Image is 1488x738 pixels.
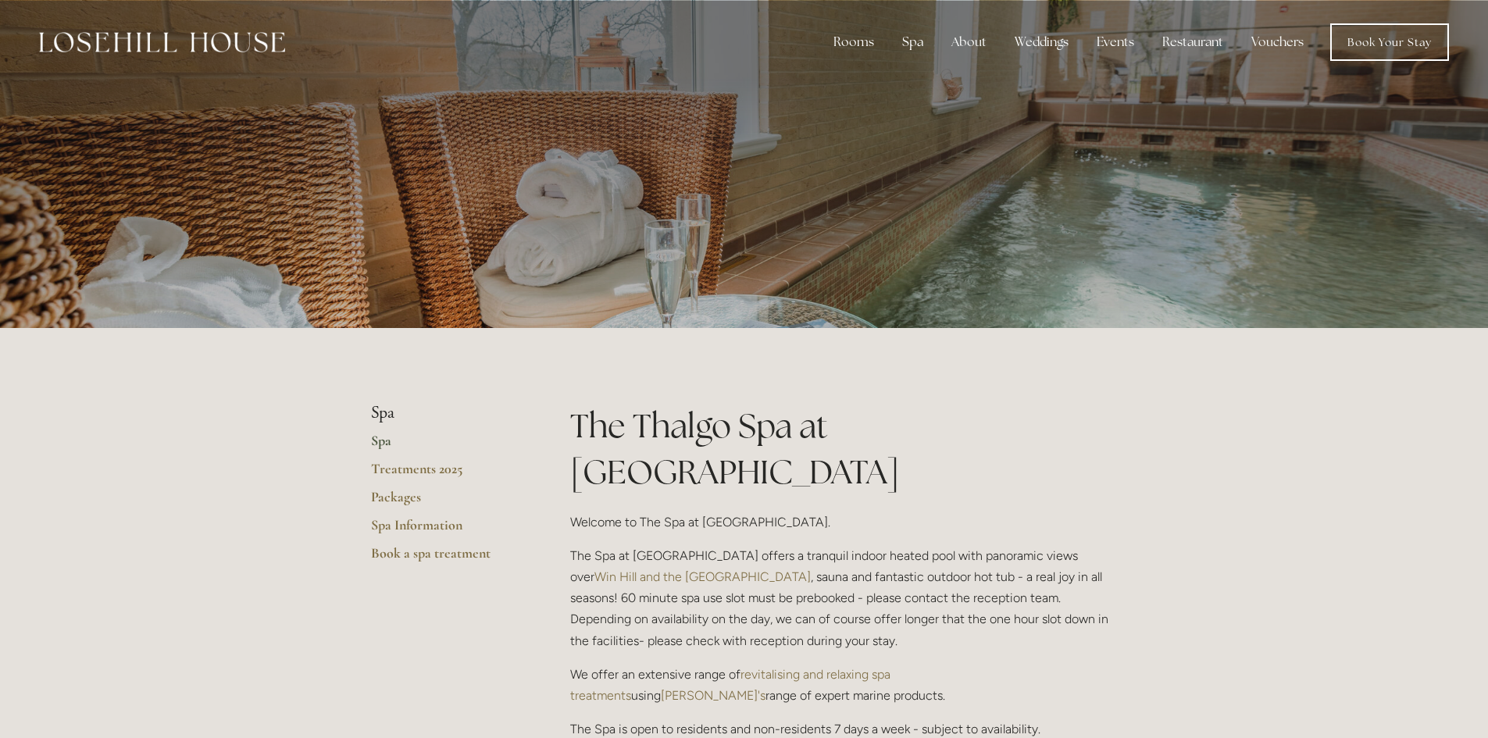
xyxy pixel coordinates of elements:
[570,664,1118,706] p: We offer an extensive range of using range of expert marine products.
[371,460,520,488] a: Treatments 2025
[821,27,887,58] div: Rooms
[939,27,999,58] div: About
[371,516,520,544] a: Spa Information
[1084,27,1147,58] div: Events
[661,688,765,703] a: [PERSON_NAME]'s
[594,569,811,584] a: Win Hill and the [GEOGRAPHIC_DATA]
[1330,23,1449,61] a: Book Your Stay
[1150,27,1236,58] div: Restaurant
[570,512,1118,533] p: Welcome to The Spa at [GEOGRAPHIC_DATA].
[1239,27,1316,58] a: Vouchers
[1002,27,1081,58] div: Weddings
[371,432,520,460] a: Spa
[570,545,1118,651] p: The Spa at [GEOGRAPHIC_DATA] offers a tranquil indoor heated pool with panoramic views over , sau...
[371,544,520,572] a: Book a spa treatment
[39,32,285,52] img: Losehill House
[570,403,1118,495] h1: The Thalgo Spa at [GEOGRAPHIC_DATA]
[890,27,936,58] div: Spa
[371,403,520,423] li: Spa
[371,488,520,516] a: Packages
